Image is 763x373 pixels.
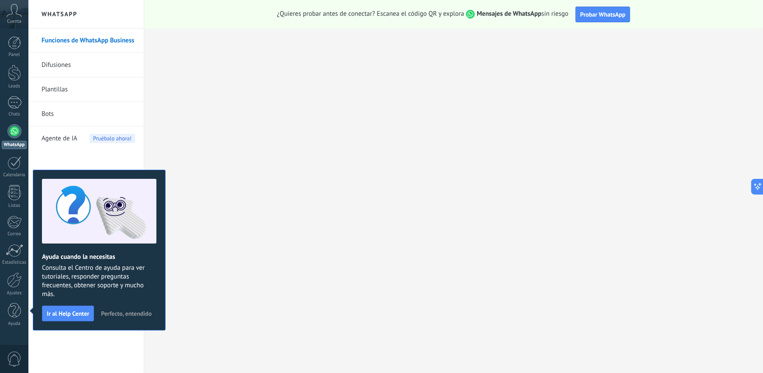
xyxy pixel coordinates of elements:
[47,310,89,317] span: Ir al Help Center
[28,77,144,102] li: Plantillas
[580,10,626,18] span: Probar WhatsApp
[42,77,135,102] a: Plantillas
[2,260,27,265] div: Estadísticas
[90,134,135,143] span: Pruébalo ahora!
[28,102,144,126] li: Bots
[2,203,27,209] div: Listas
[2,112,27,117] div: Chats
[42,306,94,321] button: Ir al Help Center
[2,290,27,296] div: Ajustes
[42,53,135,77] a: Difusiones
[28,126,144,150] li: Agente de IA
[2,231,27,237] div: Correo
[42,28,135,53] a: Funciones de WhatsApp Business
[97,307,156,320] button: Perfecto, entendido
[28,28,144,53] li: Funciones de WhatsApp Business
[2,321,27,327] div: Ayuda
[2,84,27,89] div: Leads
[477,10,541,18] strong: Mensajes de WhatsApp
[42,126,77,151] span: Agente de IA
[576,7,631,22] button: Probar WhatsApp
[2,172,27,178] div: Calendario
[42,126,135,151] a: Agente de IA Pruébalo ahora!
[101,310,152,317] span: Perfecto, entendido
[28,53,144,77] li: Difusiones
[2,52,27,58] div: Panel
[42,102,135,126] a: Bots
[42,264,156,299] span: Consulta el Centro de ayuda para ver tutoriales, responder preguntas frecuentes, obtener soporte ...
[2,141,27,149] div: WhatsApp
[7,19,21,24] span: Cuenta
[42,253,156,261] h2: Ayuda cuando la necesitas
[277,10,569,19] span: ¿Quieres probar antes de conectar? Escanea el código QR y explora sin riesgo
